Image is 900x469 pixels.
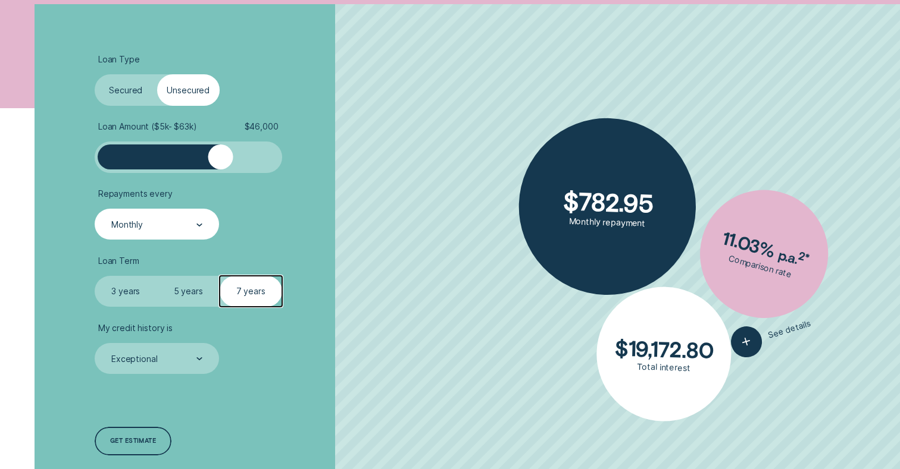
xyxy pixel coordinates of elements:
span: Loan Term [98,256,139,266]
label: 3 years [95,276,157,307]
label: 7 years [220,276,282,307]
span: My credit history is [98,323,173,333]
span: Loan Amount ( $5k - $63k ) [98,121,197,132]
span: See details [767,317,811,339]
span: $ 46,000 [245,121,279,132]
span: Repayments every [98,188,173,199]
label: Unsecured [157,74,220,106]
label: 5 years [157,276,220,307]
div: Exceptional [111,354,157,364]
label: Secured [95,74,157,106]
div: Monthly [111,219,143,230]
a: Get estimate [95,427,172,455]
button: See details [727,308,814,361]
span: Loan Type [98,54,140,65]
